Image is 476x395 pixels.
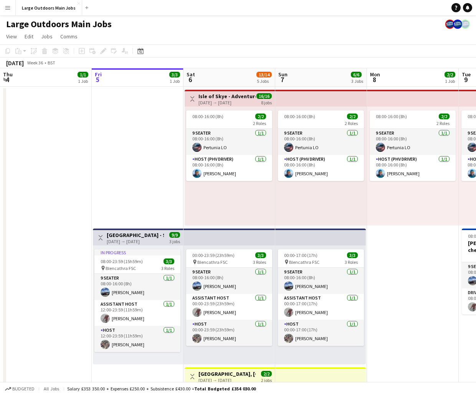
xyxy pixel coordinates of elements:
span: Blencathra FSC [197,259,228,265]
span: 00:00-23:59 (23h59m) [192,252,235,258]
span: 2 Roles [436,120,450,126]
app-user-avatar: Large Outdoors Office [461,20,470,29]
span: 00:00-17:00 (17h) [284,252,317,258]
div: [DATE] [6,59,24,67]
div: [DATE] → [DATE] [198,377,256,383]
span: 2/2 [439,114,450,119]
span: 3/3 [255,252,266,258]
span: Blencathra FSC [289,259,319,265]
app-job-card: In progress08:00-23:59 (15h59m)3/3 Blencathra FSC3 Roles9 Seater1/108:00-16:00 (8h)[PERSON_NAME]A... [94,249,180,352]
span: 3/3 [164,258,174,264]
app-card-role: Assistant Host1/100:00-17:00 (17h)[PERSON_NAME] [278,294,364,320]
span: Sun [278,71,288,78]
span: Total Budgeted £354 030.00 [194,386,256,392]
span: View [6,33,17,40]
app-card-role: 9 Seater1/108:00-16:00 (8h)[PERSON_NAME] [186,268,272,294]
span: 7 [277,75,288,84]
span: Mon [370,71,380,78]
span: 9/9 [169,232,180,238]
div: Salary £353 350.00 + Expenses £250.00 + Subsistence £430.00 = [67,386,256,392]
span: Thu [3,71,13,78]
app-card-role: Host (PHV Driver)1/108:00-16:00 (8h)[PERSON_NAME] [278,155,364,181]
span: 9 [461,75,471,84]
span: Budgeted [12,386,35,392]
span: 2/2 [255,114,266,119]
app-job-card: 08:00-16:00 (8h)2/22 Roles9 Seater1/108:00-16:00 (8h)Pertunia LOHost (PHV Driver)1/108:00-16:00 (... [278,110,364,181]
a: View [3,31,20,41]
span: 5 [94,75,102,84]
a: Jobs [38,31,56,41]
app-card-role: 9 Seater1/108:00-16:00 (8h)Pertunia LO [278,129,364,155]
app-card-role: Host1/112:00-23:59 (11h59m)[PERSON_NAME] [94,326,180,352]
app-job-card: 08:00-16:00 (8h)2/22 Roles9 Seater1/108:00-16:00 (8h)Pertunia LOHost (PHV Driver)1/108:00-16:00 (... [186,110,272,181]
app-card-role: 9 Seater1/108:00-16:00 (8h)[PERSON_NAME] [94,274,180,300]
div: 1 Job [78,78,88,84]
app-card-role: 9 Seater1/108:00-16:00 (8h)Pertunia LO [186,129,272,155]
app-card-role: Host1/100:00-17:00 (17h)[PERSON_NAME] [278,320,364,346]
div: 8 jobs [261,99,272,105]
h3: [GEOGRAPHIC_DATA], [GEOGRAPHIC_DATA], Sharp Edge. [198,370,256,377]
span: 13/14 [256,72,272,77]
div: [DATE] → [DATE] [107,239,164,244]
div: 3 jobs [169,238,180,244]
app-job-card: 00:00-17:00 (17h)3/3 Blencathra FSC3 Roles9 Seater1/108:00-16:00 (8h)[PERSON_NAME]Assistant Host1... [278,249,364,346]
div: 1 Job [170,78,180,84]
a: Edit [21,31,36,41]
span: 2/2 [445,72,455,77]
div: [DATE] → [DATE] [198,100,256,105]
span: 3/3 [169,72,180,77]
h3: Isle of Skye - Adventure & Explore [198,93,256,100]
app-card-role: Assistant Host1/112:00-23:59 (11h59m)[PERSON_NAME] [94,300,180,326]
app-card-role: 9 Seater1/108:00-16:00 (8h)[PERSON_NAME] [278,268,364,294]
span: 08:00-23:59 (15h59m) [101,258,143,264]
app-job-card: 08:00-16:00 (8h)2/22 Roles9 Seater1/108:00-16:00 (8h)Pertunia LOHost (PHV Driver)1/108:00-16:00 (... [370,110,456,181]
div: 1 Job [445,78,455,84]
h3: [GEOGRAPHIC_DATA] - Striding Edge & Sharp Edge / Scafell Pike Challenge Weekend / Wild Swim - [GE... [107,232,164,239]
span: 8 [369,75,380,84]
h1: Large Outdoors Main Jobs [6,18,112,30]
app-card-role: Host (PHV Driver)1/108:00-16:00 (8h)[PERSON_NAME] [370,155,456,181]
span: 3 Roles [161,265,174,271]
span: 2/2 [347,114,358,119]
span: 3/3 [347,252,358,258]
app-card-role: 9 Seater1/108:00-16:00 (8h)Pertunia LO [370,129,456,155]
a: Comms [57,31,81,41]
div: 2 jobs [261,377,272,383]
app-user-avatar: Large Outdoors Office [453,20,462,29]
div: In progress [94,249,180,255]
span: 16/16 [256,93,272,99]
span: 6 [185,75,195,84]
button: Budgeted [4,385,36,393]
span: Edit [25,33,33,40]
app-card-role: Host (PHV Driver)1/108:00-16:00 (8h)[PERSON_NAME] [186,155,272,181]
span: 2 Roles [253,120,266,126]
app-job-card: 00:00-23:59 (23h59m)3/3 Blencathra FSC3 Roles9 Seater1/108:00-16:00 (8h)[PERSON_NAME]Assistant Ho... [186,249,272,346]
span: 2/2 [261,371,272,377]
span: 6/6 [351,72,362,77]
span: All jobs [42,386,61,392]
span: Comms [60,33,78,40]
span: 3 Roles [345,259,358,265]
span: 1/1 [78,72,88,77]
div: 5 Jobs [257,78,271,84]
span: Tue [462,71,471,78]
button: Large Outdoors Main Jobs [16,0,82,15]
span: Week 36 [25,60,45,66]
span: 08:00-16:00 (8h) [284,114,315,119]
span: 2 Roles [345,120,358,126]
span: 4 [2,75,13,84]
app-card-role: Host1/100:00-23:59 (23h59m)[PERSON_NAME] [186,320,272,346]
span: Fri [95,71,102,78]
app-user-avatar: Large Outdoors Office [445,20,455,29]
span: Jobs [41,33,53,40]
div: BST [48,60,55,66]
span: 3 Roles [253,259,266,265]
div: 3 Jobs [351,78,363,84]
span: Blencathra FSC [106,265,136,271]
span: 08:00-16:00 (8h) [192,114,223,119]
